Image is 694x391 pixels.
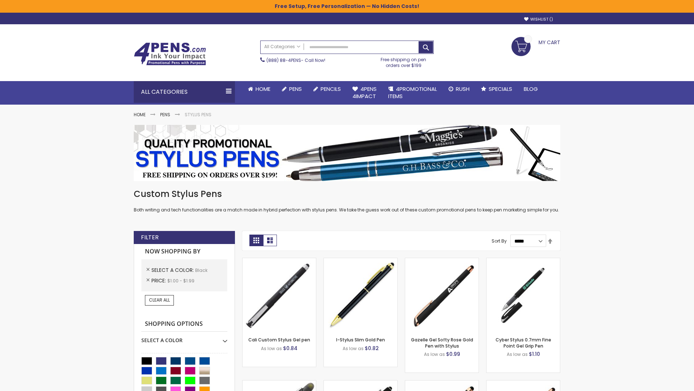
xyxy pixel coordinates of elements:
[261,41,304,53] a: All Categories
[507,351,528,357] span: As low as
[264,44,300,50] span: All Categories
[151,277,167,284] span: Price
[149,297,170,303] span: Clear All
[134,42,206,66] img: 4Pens Custom Pens and Promotional Products
[167,278,194,284] span: $1.00 - $1.99
[489,85,512,93] span: Specials
[134,112,146,118] a: Home
[308,81,347,97] a: Pencils
[324,380,397,386] a: Custom Soft Touch® Metal Pens with Stylus-Black
[324,258,397,264] a: I-Stylus Slim Gold-Black
[405,380,479,386] a: Islander Softy Rose Gold Gel Pen with Stylus-Black
[492,238,507,244] label: Sort By
[276,81,308,97] a: Pens
[424,351,445,357] span: As low as
[446,350,460,358] span: $0.99
[443,81,475,97] a: Rush
[243,380,316,386] a: Souvenir® Jalan Highlighter Stylus Pen Combo-Black
[134,125,560,181] img: Stylus Pens
[405,258,479,264] a: Gazelle Gel Softy Rose Gold Pen with Stylus-Black
[529,350,540,358] span: $1.10
[405,258,479,332] img: Gazelle Gel Softy Rose Gold Pen with Stylus-Black
[373,54,434,68] div: Free shipping on pen orders over $199
[524,85,538,93] span: Blog
[248,337,310,343] a: Cali Custom Stylus Gel pen
[336,337,385,343] a: I-Stylus Slim Gold Pen
[261,345,282,352] span: As low as
[185,112,211,118] strong: Stylus Pens
[365,345,379,352] span: $0.82
[352,85,377,100] span: 4Pens 4impact
[160,112,170,118] a: Pens
[266,57,325,63] span: - Call Now!
[145,295,174,305] a: Clear All
[141,316,227,332] strong: Shopping Options
[524,17,553,22] a: Wishlist
[496,337,551,349] a: Cyber Stylus 0.7mm Fine Point Gel Grip Pen
[411,337,473,349] a: Gazelle Gel Softy Rose Gold Pen with Stylus
[141,234,159,241] strong: Filter
[382,81,443,105] a: 4PROMOTIONALITEMS
[266,57,301,63] a: (888) 88-4PENS
[242,81,276,97] a: Home
[256,85,270,93] span: Home
[141,332,227,344] div: Select A Color
[343,345,364,352] span: As low as
[134,81,235,103] div: All Categories
[456,85,470,93] span: Rush
[141,244,227,259] strong: Now Shopping by
[487,258,560,264] a: Cyber Stylus 0.7mm Fine Point Gel Grip Pen-Black
[283,345,297,352] span: $0.84
[151,266,195,274] span: Select A Color
[321,85,341,93] span: Pencils
[324,258,397,332] img: I-Stylus Slim Gold-Black
[518,81,544,97] a: Blog
[347,81,382,105] a: 4Pens4impact
[134,188,560,200] h1: Custom Stylus Pens
[487,380,560,386] a: Gazelle Gel Softy Rose Gold Pen with Stylus - ColorJet-Black
[487,258,560,332] img: Cyber Stylus 0.7mm Fine Point Gel Grip Pen-Black
[388,85,437,100] span: 4PROMOTIONAL ITEMS
[249,235,263,246] strong: Grid
[195,267,207,273] span: Black
[134,188,560,213] div: Both writing and tech functionalities are a match made in hybrid perfection with stylus pens. We ...
[289,85,302,93] span: Pens
[243,258,316,332] img: Cali Custom Stylus Gel pen-Black
[243,258,316,264] a: Cali Custom Stylus Gel pen-Black
[475,81,518,97] a: Specials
